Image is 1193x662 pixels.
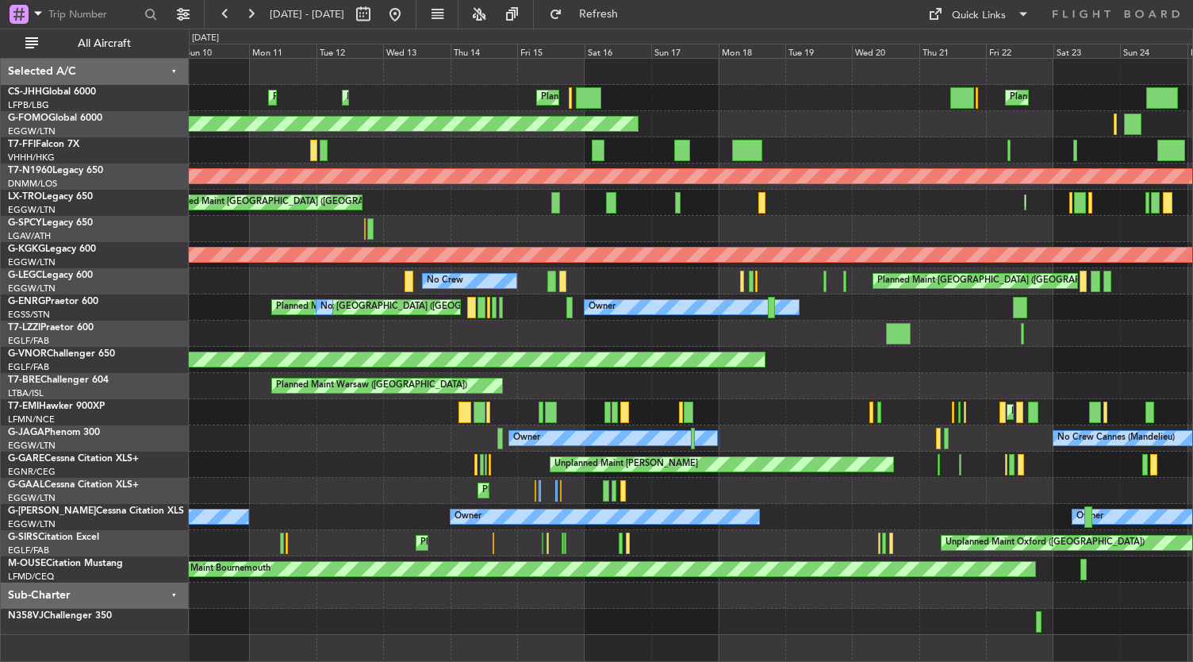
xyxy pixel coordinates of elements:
div: Fri 15 [517,44,584,58]
div: Thu 14 [451,44,517,58]
div: Mon 18 [719,44,785,58]
a: T7-LZZIPraetor 600 [8,323,94,333]
a: EGSS/STN [8,309,50,321]
div: Quick Links [952,8,1006,24]
a: T7-EMIHawker 900XP [8,402,105,411]
div: Fri 22 [986,44,1053,58]
div: Tue 19 [785,44,852,58]
a: LFMD/CEQ [8,571,54,583]
span: G-[PERSON_NAME] [8,506,96,516]
span: T7-LZZI [8,323,40,333]
a: G-GARECessna Citation XLS+ [8,454,139,464]
button: All Aircraft [17,31,172,56]
span: M-OUSE [8,559,46,568]
div: Planned Maint [GEOGRAPHIC_DATA] ([GEOGRAPHIC_DATA]) [420,531,670,555]
div: Wed 13 [383,44,450,58]
span: G-ENRG [8,297,45,306]
div: Owner [1076,505,1103,529]
div: Planned Maint Warsaw ([GEOGRAPHIC_DATA]) [276,374,467,398]
div: Sat 16 [585,44,651,58]
span: LX-TRO [8,192,42,202]
div: No Crew [427,269,463,293]
a: EGGW/LTN [8,256,56,268]
a: EGGW/LTN [8,440,56,452]
a: LFPB/LBG [8,99,49,111]
a: EGNR/CEG [8,466,56,478]
span: G-JAGA [8,428,44,437]
span: G-VNOR [8,349,47,359]
a: LFMN/NCE [8,414,55,425]
a: G-KGKGLegacy 600 [8,244,96,254]
div: Mon 11 [249,44,316,58]
div: Planned Maint [GEOGRAPHIC_DATA] ([GEOGRAPHIC_DATA]) [273,86,523,110]
div: Unplanned Maint Oxford ([GEOGRAPHIC_DATA]) [946,531,1145,555]
a: T7-FFIFalcon 7X [8,140,79,149]
a: CS-JHHGlobal 6000 [8,87,96,97]
a: DNMM/LOS [8,178,57,190]
div: Planned Maint [GEOGRAPHIC_DATA] ([GEOGRAPHIC_DATA]) [276,295,526,319]
span: G-GARE [8,454,44,464]
div: Planned Maint [482,479,540,502]
a: EGGW/LTN [8,204,56,216]
a: N358VJChallenger 350 [8,611,112,621]
span: G-FOMO [8,114,48,123]
a: EGGW/LTN [8,492,56,504]
div: Planned Maint [GEOGRAPHIC_DATA] ([GEOGRAPHIC_DATA]) [541,86,791,110]
a: EGLF/FAB [8,361,49,373]
div: Tue 12 [316,44,383,58]
a: EGGW/LTN [8,518,56,530]
div: Planned Maint [GEOGRAPHIC_DATA] ([GEOGRAPHIC_DATA]) [347,86,596,110]
div: Sat 23 [1053,44,1120,58]
a: EGLF/FAB [8,545,49,556]
div: Sun 17 [651,44,718,58]
a: T7-N1960Legacy 650 [8,166,103,175]
div: No Crew [320,295,357,319]
a: G-[PERSON_NAME]Cessna Citation XLS [8,506,184,516]
span: Refresh [566,9,632,20]
span: G-GAAL [8,480,44,490]
a: G-SIRSCitation Excel [8,533,99,542]
a: M-OUSECitation Mustang [8,559,123,568]
a: G-SPCYLegacy 650 [8,218,93,228]
div: Planned Maint Bournemouth [155,557,270,581]
span: T7-BRE [8,375,40,385]
span: CS-JHH [8,87,42,97]
div: Thu 21 [919,44,986,58]
div: No Crew Cannes (Mandelieu) [1057,426,1175,450]
a: G-JAGAPhenom 300 [8,428,100,437]
a: LGAV/ATH [8,230,51,242]
span: G-KGKG [8,244,45,254]
span: T7-N1960 [8,166,52,175]
span: G-SIRS [8,533,38,542]
div: Wed 20 [852,44,919,58]
button: Refresh [542,2,637,27]
div: Unplanned Maint [GEOGRAPHIC_DATA] ([GEOGRAPHIC_DATA]) [155,191,416,214]
a: EGGW/LTN [8,125,56,137]
div: Owner [513,426,540,450]
div: Planned Maint [GEOGRAPHIC_DATA] ([GEOGRAPHIC_DATA]) [877,269,1127,293]
a: G-VNORChallenger 650 [8,349,115,359]
span: T7-EMI [8,402,39,411]
span: [DATE] - [DATE] [270,7,344,21]
a: G-GAALCessna Citation XLS+ [8,480,139,490]
a: G-ENRGPraetor 600 [8,297,98,306]
span: N358VJ [8,611,44,621]
span: All Aircraft [41,38,167,49]
a: VHHH/HKG [8,152,55,164]
a: EGGW/LTN [8,283,56,294]
a: G-LEGCLegacy 600 [8,271,93,280]
a: EGLF/FAB [8,335,49,347]
span: G-LEGC [8,271,42,280]
button: Quick Links [920,2,1038,27]
div: Planned Maint [PERSON_NAME] [1011,400,1144,424]
div: Owner [589,295,616,319]
div: Unplanned Maint [PERSON_NAME] [554,452,698,476]
a: T7-BREChallenger 604 [8,375,109,385]
span: T7-FFI [8,140,36,149]
div: Sun 24 [1120,44,1187,58]
a: G-FOMOGlobal 6000 [8,114,102,123]
input: Trip Number [48,2,140,26]
a: LX-TROLegacy 650 [8,192,93,202]
a: LTBA/ISL [8,387,44,399]
div: Sun 10 [182,44,249,58]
